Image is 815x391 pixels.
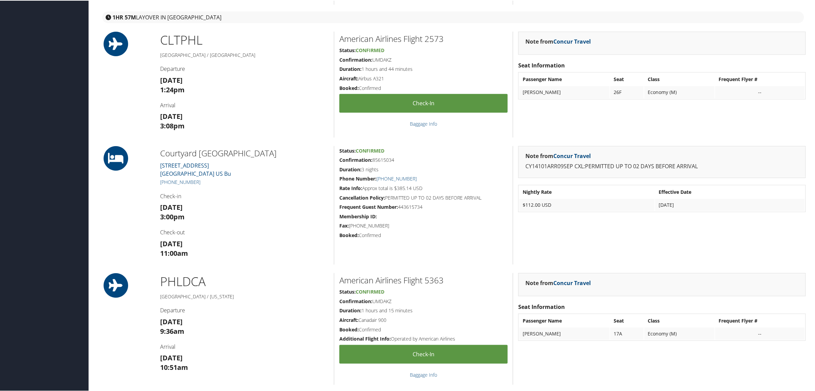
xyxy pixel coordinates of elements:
td: $112.00 USD [519,198,655,210]
p: CY14101ARR09SEP CXL:PERMITTED UP TO 02 DAYS BEFORE ARRIVAL [525,161,799,170]
strong: Frequent Guest Number: [339,203,398,209]
a: Check-in [339,93,508,112]
h5: Confirmed [339,231,508,238]
th: Passenger Name [519,73,610,85]
h5: Approx total is $385.14 USD [339,184,508,191]
h4: Departure [160,306,329,313]
h5: [GEOGRAPHIC_DATA] / [GEOGRAPHIC_DATA] [160,51,329,58]
a: Check-in [339,344,508,363]
h1: CLT PHL [160,31,329,48]
a: [PHONE_NUMBER] [376,175,417,181]
strong: Seat Information [518,61,565,68]
div: -- [719,89,801,95]
th: Seat [610,314,644,326]
h5: Confirmed [339,326,508,332]
h5: 1 hours and 44 minutes [339,65,508,72]
th: Frequent Flyer # [715,73,805,85]
td: [PERSON_NAME] [519,327,610,339]
strong: Seat Information [518,302,565,310]
div: layover in [GEOGRAPHIC_DATA] [102,11,804,22]
h5: Airbus A321 [339,75,508,81]
h5: 443615734 [339,203,508,210]
h4: Arrival [160,101,329,108]
h5: 3 nights [339,166,508,172]
th: Passenger Name [519,314,610,326]
strong: Booked: [339,326,359,332]
strong: [DATE] [160,75,183,84]
h2: Courtyard [GEOGRAPHIC_DATA] [160,147,329,158]
td: Economy (M) [644,85,714,98]
strong: [DATE] [160,238,183,248]
th: Class [644,73,714,85]
td: Economy (M) [644,327,714,339]
h5: UMDAKZ [339,56,508,63]
h5: Confirmed [339,84,508,91]
h5: UMDAKZ [339,297,508,304]
th: Nightly Rate [519,185,655,198]
strong: Additional Flight Info: [339,335,391,341]
strong: Aircraft: [339,316,358,323]
strong: Booked: [339,84,359,91]
th: Class [644,314,714,326]
h2: American Airlines Flight 5363 [339,274,508,285]
th: Frequent Flyer # [715,314,805,326]
strong: Note from [525,279,591,286]
a: Baggage Info [410,120,437,126]
strong: Duration: [339,65,362,72]
strong: 10:51am [160,362,188,371]
h5: [GEOGRAPHIC_DATA] / [US_STATE] [160,293,329,299]
strong: Confirmation: [339,156,372,162]
strong: Cancellation Policy: [339,194,385,200]
strong: Confirmation: [339,56,372,62]
h5: PERMITTED UP TO 02 DAYS BEFORE ARRIVAL [339,194,508,201]
a: Baggage Info [410,371,437,377]
a: [PHONE_NUMBER] [160,178,200,185]
strong: Fax: [339,222,349,228]
strong: Confirmation: [339,297,372,304]
a: Concur Travel [553,37,591,45]
h4: Check-out [160,228,329,235]
td: 17A [610,327,644,339]
strong: Status: [339,288,356,294]
strong: [DATE] [160,111,183,120]
strong: Phone Number: [339,175,376,181]
a: Concur Travel [553,279,591,286]
strong: [DATE] [160,202,183,211]
strong: [DATE] [160,353,183,362]
strong: Membership ID: [339,213,377,219]
strong: Note from [525,37,591,45]
h2: American Airlines Flight 2573 [339,32,508,44]
h5: 1 hours and 15 minutes [339,307,508,313]
h4: Departure [160,64,329,72]
strong: Aircraft: [339,75,358,81]
td: [DATE] [655,198,805,210]
strong: 9:36am [160,326,184,335]
strong: Rate Info: [339,184,362,191]
a: Concur Travel [553,152,591,159]
strong: 1HR 57M [112,13,136,20]
span: Confirmed [356,147,384,153]
strong: Status: [339,46,356,53]
strong: 11:00am [160,248,188,257]
div: -- [719,330,801,336]
th: Seat [610,73,644,85]
strong: [DATE] [160,316,183,326]
a: [STREET_ADDRESS][GEOGRAPHIC_DATA] US Bu [160,161,231,177]
td: [PERSON_NAME] [519,85,610,98]
h5: 85615034 [339,156,508,163]
strong: Status: [339,147,356,153]
strong: Duration: [339,307,362,313]
h4: Arrival [160,342,329,350]
strong: Note from [525,152,591,159]
strong: Duration: [339,166,362,172]
h5: Operated by American Airlines [339,335,508,342]
span: Confirmed [356,46,384,53]
strong: 3:00pm [160,212,185,221]
td: 26F [610,85,644,98]
strong: 3:08pm [160,121,185,130]
strong: Booked: [339,231,359,238]
h1: PHL DCA [160,272,329,290]
th: Effective Date [655,185,805,198]
strong: 1:24pm [160,84,185,94]
h5: Canadair 900 [339,316,508,323]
